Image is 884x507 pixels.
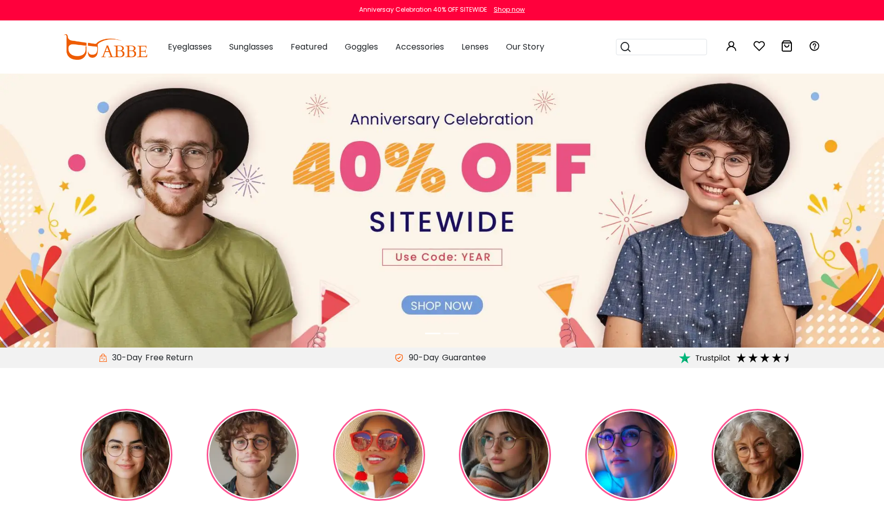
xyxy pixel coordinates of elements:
[494,5,525,14] div: Shop now
[207,409,299,501] img: Men
[80,409,172,501] img: Women
[439,352,489,364] div: Guarantee
[585,409,677,501] img: Blue Light
[291,41,327,53] span: Featured
[107,352,142,364] span: 30-Day
[333,409,425,501] img: Rx Sunglasses
[404,352,439,364] span: 90-Day
[345,41,378,53] span: Goggles
[712,409,804,501] img: Progressives
[461,41,489,53] span: Lenses
[489,5,525,14] a: Shop now
[168,41,212,53] span: Eyeglasses
[459,409,551,501] img: Reading
[359,5,487,14] div: Anniversay Celebration 40% OFF SITEWIDE
[142,352,196,364] div: Free Return
[395,41,444,53] span: Accessories
[63,34,147,60] img: abbeglasses.com
[229,41,273,53] span: Sunglasses
[506,41,544,53] span: Our Story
